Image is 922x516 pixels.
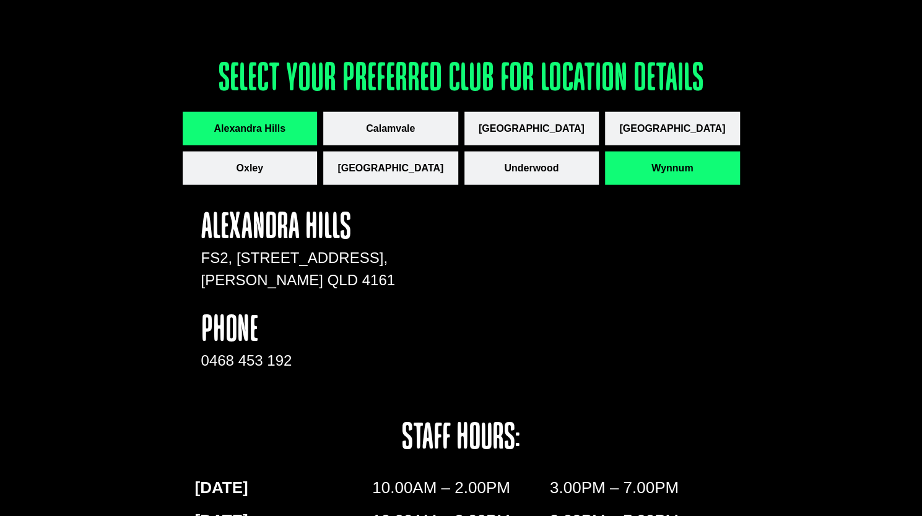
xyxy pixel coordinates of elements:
[201,350,397,372] div: 0468 453 192
[201,312,397,350] h4: phone
[619,121,725,136] span: [GEOGRAPHIC_DATA]
[201,247,397,291] p: FS2, [STREET_ADDRESS], [PERSON_NAME] QLD 4161
[236,161,263,176] span: Oxley
[422,210,721,395] iframe: apbct__label_id__gravity_form
[337,161,443,176] span: [GEOGRAPHIC_DATA]
[308,420,614,457] h4: staff hours:
[651,161,693,176] span: Wynnum
[479,121,585,136] span: [GEOGRAPHIC_DATA]
[372,476,550,500] p: 10.00AM – 2.00PM
[366,121,415,136] span: Calamvale
[195,476,373,500] p: [DATE]
[550,476,728,500] p: 3.00PM – 7.00PM
[183,60,740,100] h3: Select your preferred club for location details
[504,161,559,176] span: Underwood
[214,121,285,136] span: Alexandra Hills
[201,210,397,247] h4: Alexandra Hills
